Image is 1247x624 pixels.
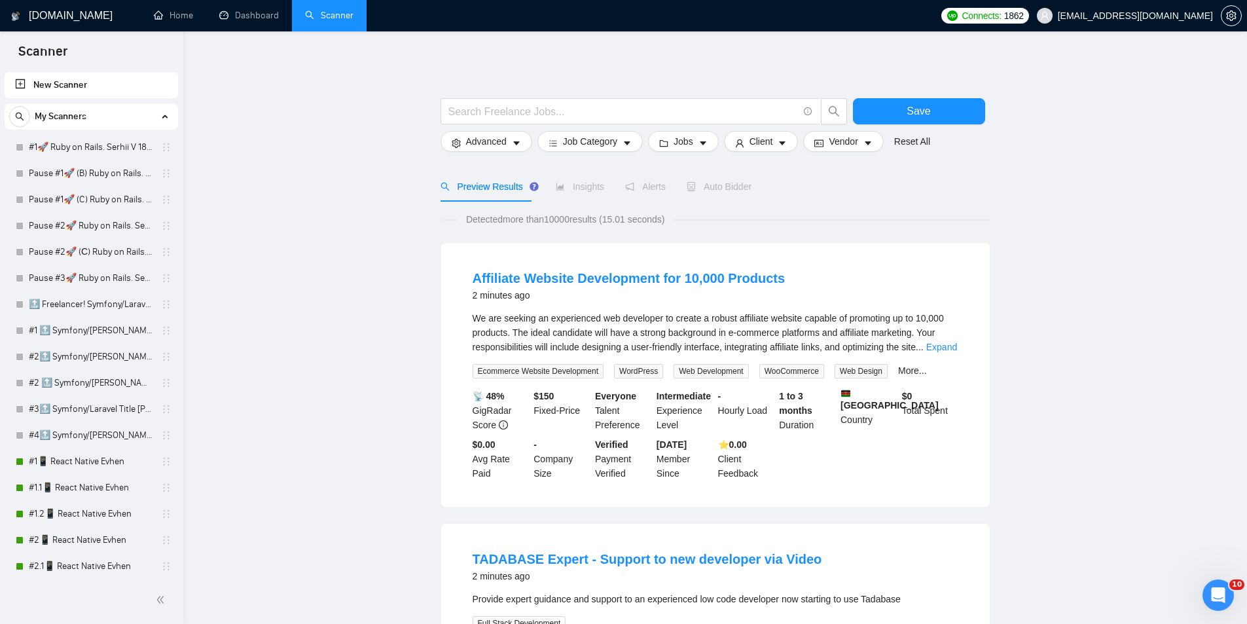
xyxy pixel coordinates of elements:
input: Search Freelance Jobs... [448,103,798,120]
span: bars [549,138,558,148]
span: Vendor [829,134,858,149]
span: 1862 [1004,9,1024,23]
button: idcardVendorcaret-down [803,131,883,152]
div: Avg Rate Paid [470,437,532,481]
a: #1📱 React Native Evhen [29,449,153,475]
span: holder [161,299,172,310]
a: Pause #1🚀 (B) Ruby on Rails. Serhii V 18/03 [29,160,153,187]
span: holder [161,378,172,388]
div: GigRadar Score [470,389,532,432]
button: search [9,106,30,127]
span: caret-down [623,138,632,148]
span: double-left [156,593,169,606]
div: Total Spent [899,389,961,432]
span: Jobs [674,134,693,149]
span: Auto Bidder [687,181,751,192]
b: - [533,439,537,450]
div: 2 minutes ago [473,287,786,303]
span: Web Design [835,364,888,378]
a: setting [1221,10,1242,21]
div: Hourly Load [715,389,777,432]
a: TADABASE Expert - Support to new developer via Video [473,552,822,566]
b: 📡 48% [473,391,505,401]
button: search [821,98,847,124]
a: Reset All [894,134,930,149]
span: holder [161,194,172,205]
span: holder [161,142,172,153]
span: Web Development [674,364,749,378]
span: holder [161,535,172,545]
div: Experience Level [654,389,715,432]
b: - [718,391,721,401]
iframe: Intercom live chat [1202,579,1234,611]
span: My Scanners [35,103,86,130]
div: Company Size [531,437,592,481]
a: #2.1📱 React Native Evhen [29,553,153,579]
a: Affiliate Website Development for 10,000 Products [473,271,786,285]
img: upwork-logo.png [947,10,958,21]
span: WooCommerce [759,364,824,378]
span: user [1040,11,1049,20]
span: holder [161,221,172,231]
button: barsJob Categorycaret-down [537,131,643,152]
span: caret-down [778,138,787,148]
a: Pause #1🚀 (C) Ruby on Rails. Serhii V 18/03 [29,187,153,213]
img: logo [11,6,20,27]
b: Intermediate [657,391,711,401]
div: Member Since [654,437,715,481]
span: holder [161,509,172,519]
a: dashboardDashboard [219,10,279,21]
span: holder [161,247,172,257]
span: setting [1221,10,1241,21]
span: Client [750,134,773,149]
b: [DATE] [657,439,687,450]
b: $ 0 [902,391,913,401]
div: Country [838,389,899,432]
a: #4🔝 Symfony/[PERSON_NAME] / Another categories [29,422,153,449]
a: Expand [926,342,957,352]
button: settingAdvancedcaret-down [441,131,532,152]
button: Save [853,98,985,124]
span: 10 [1229,579,1244,590]
li: New Scanner [5,72,178,98]
div: Fixed-Price [531,389,592,432]
div: Duration [776,389,838,432]
div: 2 minutes ago [473,568,822,584]
span: Connects: [962,9,1001,23]
span: Ecommerce Website Development [473,364,604,378]
span: setting [452,138,461,148]
a: #3🔝 Symfony/Laravel Title [PERSON_NAME] 15/04 CoverLetter changed [29,396,153,422]
div: Tooltip anchor [528,181,540,193]
span: holder [161,483,172,493]
span: info-circle [804,107,812,116]
button: userClientcaret-down [724,131,799,152]
b: ⭐️ 0.00 [718,439,747,450]
b: 1 to 3 months [779,391,812,416]
div: Client Feedback [715,437,777,481]
span: folder [659,138,668,148]
div: Provide expert guidance and support to an experienced low code developer now starting to use Tada... [473,592,958,606]
span: caret-down [863,138,873,148]
span: Scanner [8,42,78,69]
span: holder [161,352,172,362]
span: holder [161,168,172,179]
a: New Scanner [15,72,168,98]
button: setting [1221,5,1242,26]
span: Insights [556,181,604,192]
span: holder [161,456,172,467]
a: #2🔝 Symfony/[PERSON_NAME] 28/06 & 01/07 CoverLetter changed+10/07 P.S. added [29,344,153,370]
a: #2📱 React Native Evhen [29,527,153,553]
div: We are seeking an experienced web developer to create a robust affiliate website capable of promo... [473,311,958,354]
a: Pause #2🚀 Ruby on Rails. Serhii V 18/03 [29,213,153,239]
span: We are seeking an experienced web developer to create a robust affiliate website capable of promo... [473,313,944,352]
span: Detected more than 10000 results (15.01 seconds) [457,212,674,227]
span: ... [916,342,924,352]
b: Verified [595,439,628,450]
span: area-chart [556,182,565,191]
img: 🇰🇪 [841,389,850,398]
span: caret-down [698,138,708,148]
span: search [10,112,29,121]
div: Talent Preference [592,389,654,432]
span: search [441,182,450,191]
b: $0.00 [473,439,496,450]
